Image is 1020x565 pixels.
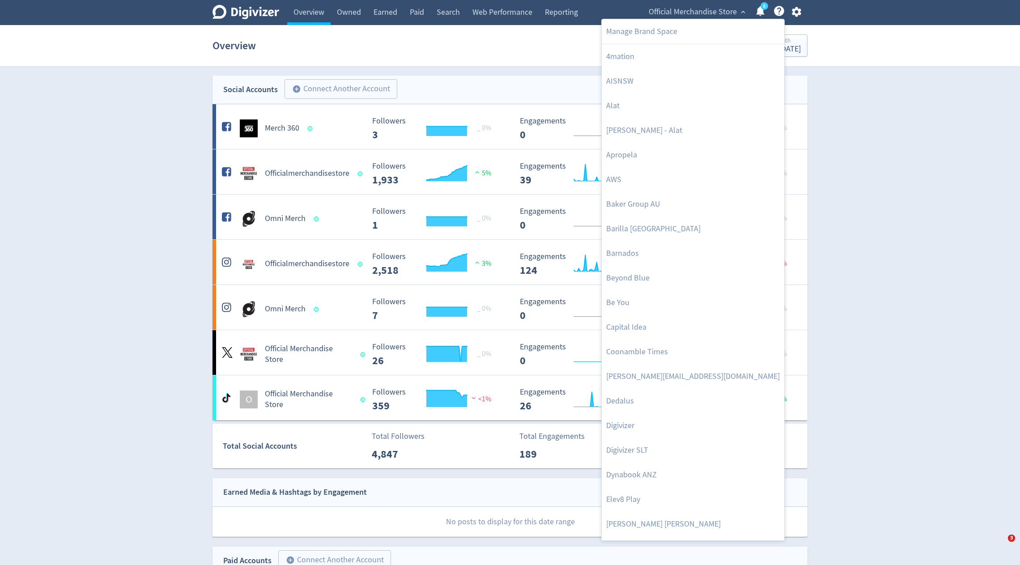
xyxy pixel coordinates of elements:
a: [PERSON_NAME] - Alat [602,118,784,143]
a: Beyond Blue [602,266,784,290]
a: Digivizer SLT [602,438,784,463]
a: [PERSON_NAME] [PERSON_NAME] [602,512,784,536]
a: Apropela [602,143,784,167]
a: AISNSW [602,69,784,93]
a: AWS [602,167,784,192]
a: Dedalus [602,389,784,413]
a: Barilla [GEOGRAPHIC_DATA] [602,217,784,241]
a: Be You [602,290,784,315]
a: Financy [602,536,784,561]
a: Coonamble Times [602,340,784,364]
a: Capital Idea [602,315,784,340]
a: Digivizer [602,413,784,438]
a: [PERSON_NAME][EMAIL_ADDRESS][DOMAIN_NAME] [602,364,784,389]
span: 3 [1008,535,1015,542]
a: 4mation [602,44,784,69]
a: Alat [602,93,784,118]
a: Dynabook ANZ [602,463,784,487]
iframe: Intercom live chat [990,535,1011,556]
a: Manage Brand Space [602,19,784,44]
a: Barnados [602,241,784,266]
a: Elev8 Play [602,487,784,512]
a: Baker Group AU [602,192,784,217]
